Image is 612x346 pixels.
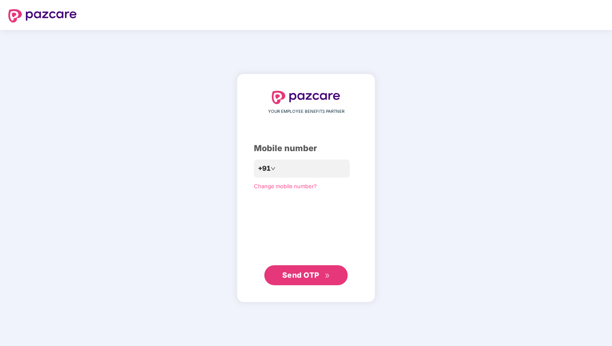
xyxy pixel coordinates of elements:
[254,183,317,189] a: Change mobile number?
[258,163,271,174] span: +91
[272,91,340,104] img: logo
[271,166,276,171] span: down
[254,142,358,155] div: Mobile number
[268,108,344,115] span: YOUR EMPLOYEE BENEFITS PARTNER
[264,265,348,285] button: Send OTPdouble-right
[325,273,330,279] span: double-right
[282,271,319,279] span: Send OTP
[8,9,77,22] img: logo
